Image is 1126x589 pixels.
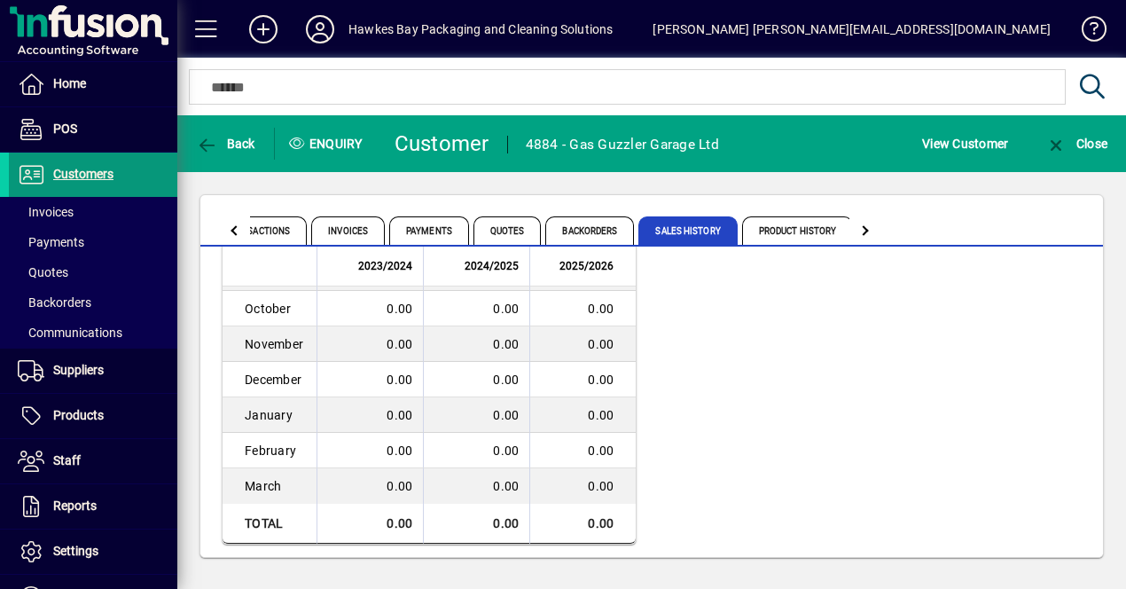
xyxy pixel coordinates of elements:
span: View Customer [922,130,1008,158]
a: Knowledge Base [1068,4,1104,61]
span: Product History [742,216,854,245]
button: Add [235,13,292,45]
app-page-header-button: Close enquiry [1027,128,1126,160]
span: Sales History [638,216,737,245]
button: Back [192,128,260,160]
td: March [223,468,317,504]
span: Settings [53,544,98,558]
a: Staff [9,439,177,483]
td: 0.00 [423,397,529,433]
td: December [223,362,317,397]
td: 0.00 [423,468,529,504]
span: POS [53,122,77,136]
td: 0.00 [317,468,423,504]
a: Suppliers [9,349,177,393]
td: 0.00 [529,291,636,326]
span: Quotes [18,265,68,279]
td: 0.00 [529,397,636,433]
a: Settings [9,530,177,574]
td: 0.00 [423,362,529,397]
span: Transactions [208,216,307,245]
a: Home [9,62,177,106]
div: Hawkes Bay Packaging and Cleaning Solutions [348,15,614,43]
button: Profile [292,13,348,45]
td: 0.00 [529,326,636,362]
span: Home [53,76,86,90]
td: Total [223,504,317,544]
td: 0.00 [423,291,529,326]
span: Suppliers [53,363,104,377]
td: 0.00 [317,397,423,433]
div: [PERSON_NAME] [PERSON_NAME][EMAIL_ADDRESS][DOMAIN_NAME] [653,15,1051,43]
span: Backorders [545,216,634,245]
td: 0.00 [529,362,636,397]
a: Communications [9,318,177,348]
td: 0.00 [317,433,423,468]
span: 2024/2025 [465,256,519,276]
td: 0.00 [317,291,423,326]
span: Quotes [473,216,542,245]
td: 0.00 [317,326,423,362]
a: Reports [9,484,177,529]
div: Enquiry [275,130,381,158]
td: 0.00 [529,504,636,544]
td: January [223,397,317,433]
span: Reports [53,499,97,513]
td: October [223,291,317,326]
td: February [223,433,317,468]
div: 4884 - Gas Guzzler Garage Ltd [526,130,719,159]
td: 0.00 [423,433,529,468]
span: Payments [18,235,84,249]
td: 0.00 [317,504,423,544]
button: View Customer [918,128,1013,160]
a: POS [9,107,177,152]
a: Backorders [9,287,177,318]
span: Backorders [18,295,91,310]
button: Close [1041,128,1112,160]
span: Close [1045,137,1107,151]
span: Invoices [18,205,74,219]
span: Customers [53,167,113,181]
span: Payments [389,216,469,245]
span: Back [196,137,255,151]
a: Invoices [9,197,177,227]
div: Customer [395,130,489,158]
span: Communications [18,326,122,340]
span: 2023/2024 [358,256,412,276]
a: Products [9,394,177,438]
td: 0.00 [317,362,423,397]
td: 0.00 [529,468,636,504]
td: 0.00 [423,504,529,544]
td: 0.00 [529,433,636,468]
span: 2025/2026 [559,256,614,276]
a: Payments [9,227,177,257]
span: Invoices [311,216,385,245]
td: 0.00 [423,326,529,362]
app-page-header-button: Back [177,128,275,160]
span: Products [53,408,104,422]
td: November [223,326,317,362]
a: Quotes [9,257,177,287]
span: Staff [53,453,81,467]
